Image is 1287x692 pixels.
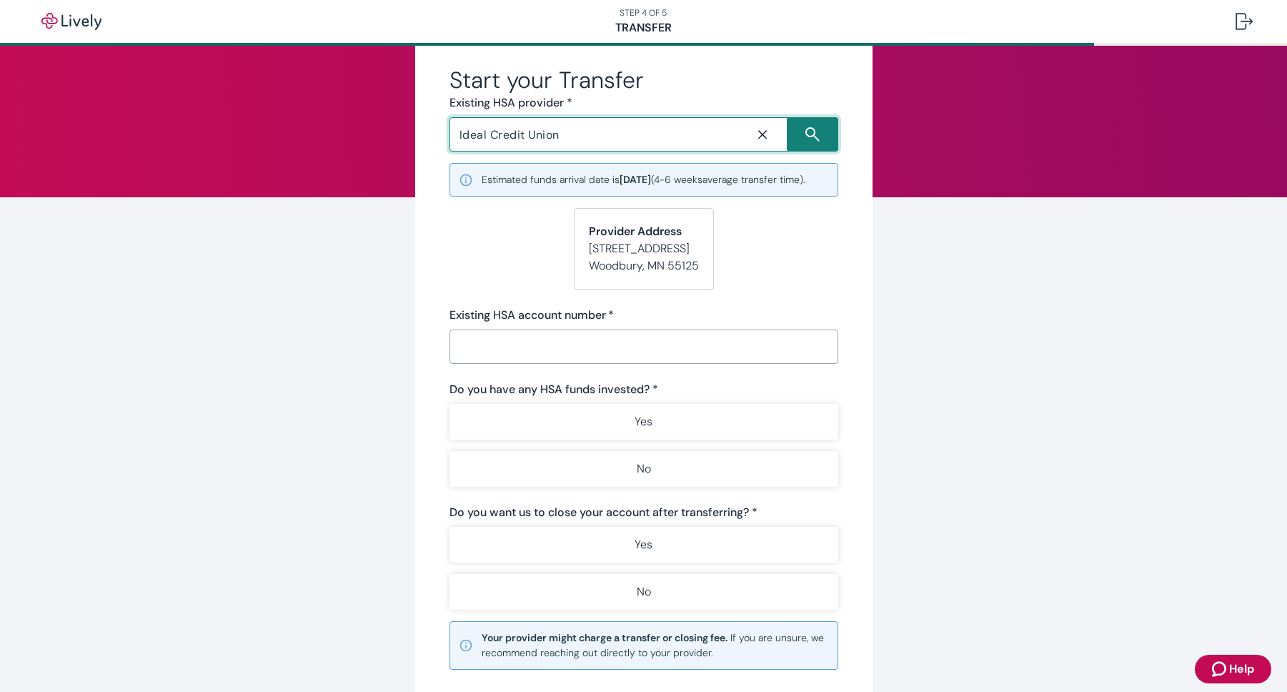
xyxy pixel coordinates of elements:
label: Do you have any HSA funds invested? * [449,381,658,398]
button: Log out [1224,4,1264,39]
button: Yes [449,527,838,563]
button: Zendesk support iconHelp [1195,655,1271,683]
small: Estimated funds arrival date is ( 4-6 weeks average transfer time). [482,172,805,187]
button: Yes [449,404,838,440]
p: No [637,583,651,600]
p: Woodbury , MN 55125 [589,257,699,275]
svg: Close icon [755,127,770,142]
svg: Zendesk support icon [1212,661,1229,678]
img: Lively [31,13,111,30]
input: Search input [454,124,738,144]
small: If you are unsure, we recommend reaching out directly to your provider. [482,631,829,661]
button: No [449,574,838,610]
button: No [449,451,838,487]
p: [STREET_ADDRESS] [589,240,699,257]
button: Search icon [787,117,838,152]
span: Help [1229,661,1254,678]
p: No [637,460,651,478]
label: Existing HSA provider * [449,94,572,112]
strong: Provider Address [589,224,682,239]
p: Yes [635,413,652,430]
p: Yes [635,536,652,553]
h2: Start your Transfer [449,66,838,94]
svg: Search icon [805,127,820,142]
strong: Your provider might charge a transfer or closing fee. [482,631,727,644]
b: [DATE] [620,173,651,186]
label: Do you want us to close your account after transferring? * [449,504,757,521]
label: Existing HSA account number [449,307,614,324]
button: Close icon [738,119,787,150]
